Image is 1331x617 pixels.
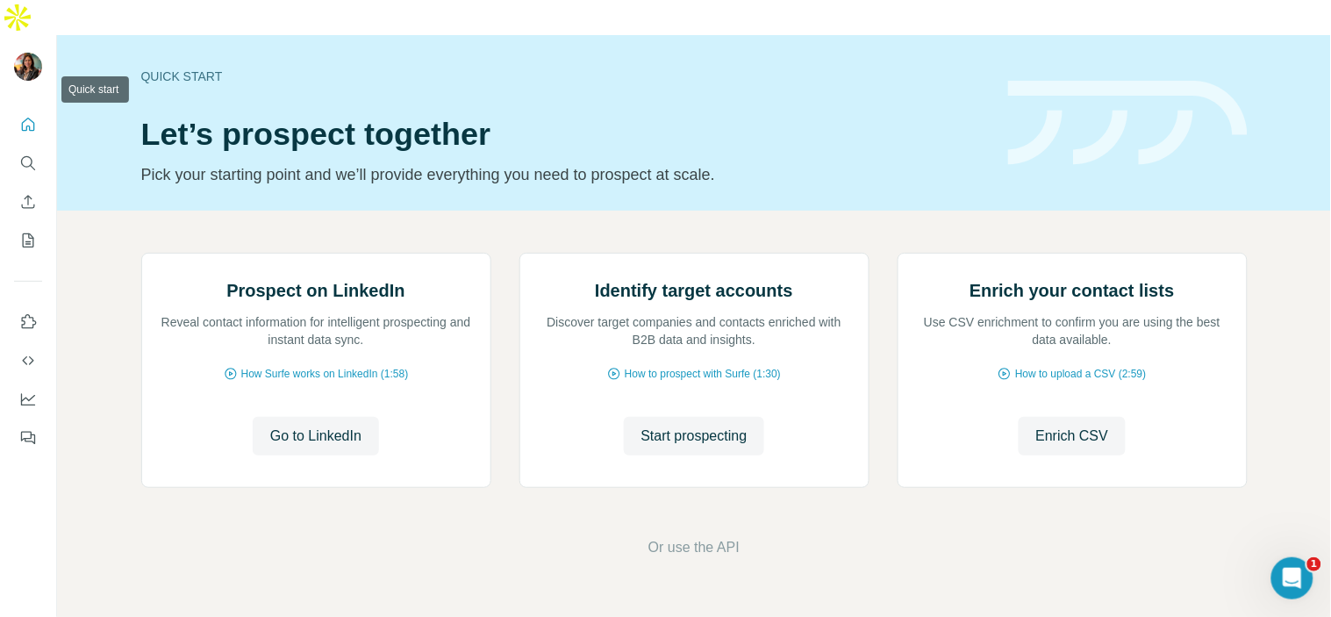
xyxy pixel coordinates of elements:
[160,313,473,348] p: Reveal contact information for intelligent prospecting and instant data sync.
[270,426,361,447] span: Go to LinkedIn
[1019,417,1127,456] button: Enrich CSV
[916,313,1229,348] p: Use CSV enrichment to confirm you are using the best data available.
[141,162,987,187] p: Pick your starting point and we’ll provide everything you need to prospect at scale.
[538,313,851,348] p: Discover target companies and contacts enriched with B2B data and insights.
[14,147,42,179] button: Search
[14,109,42,140] button: Quick start
[1271,557,1313,599] iframe: Intercom live chat
[1015,366,1146,382] span: How to upload a CSV (2:59)
[970,278,1174,303] h2: Enrich your contact lists
[226,278,404,303] h2: Prospect on LinkedIn
[1036,426,1109,447] span: Enrich CSV
[641,426,748,447] span: Start prospecting
[625,366,781,382] span: How to prospect with Surfe (1:30)
[14,225,42,256] button: My lists
[14,53,42,81] img: Avatar
[141,117,987,152] h1: Let’s prospect together
[1307,557,1321,571] span: 1
[595,278,793,303] h2: Identify target accounts
[624,417,765,456] button: Start prospecting
[648,537,740,558] button: Or use the API
[14,186,42,218] button: Enrich CSV
[253,417,379,456] button: Go to LinkedIn
[14,345,42,377] button: Use Surfe API
[14,422,42,454] button: Feedback
[241,366,409,382] span: How Surfe works on LinkedIn (1:58)
[1008,81,1248,166] img: banner
[141,68,987,85] div: Quick start
[14,306,42,338] button: Use Surfe on LinkedIn
[14,384,42,415] button: Dashboard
